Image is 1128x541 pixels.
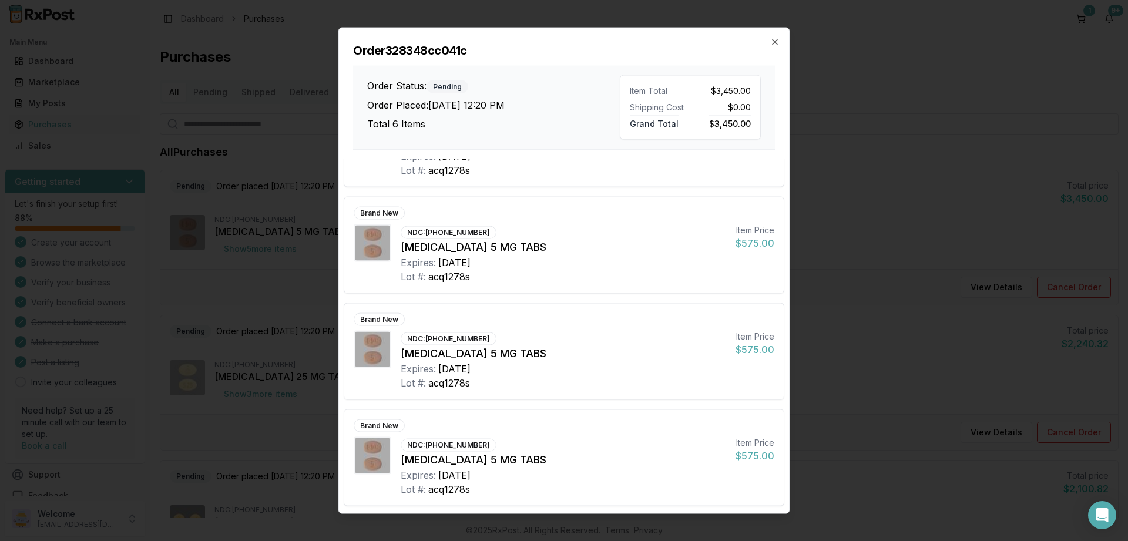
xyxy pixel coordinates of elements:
[354,312,405,325] div: Brand New
[401,163,426,177] div: Lot #:
[438,361,471,375] div: [DATE]
[401,468,436,482] div: Expires:
[367,117,620,131] h3: Total 6 Items
[353,42,775,58] h2: Order 328348cc041c
[428,163,470,177] div: acq1278s
[401,332,496,345] div: NDC: [PHONE_NUMBER]
[736,224,774,236] div: Item Price
[438,255,471,269] div: [DATE]
[711,85,751,96] span: $3,450.00
[401,438,496,451] div: NDC: [PHONE_NUMBER]
[401,451,726,468] div: [MEDICAL_DATA] 5 MG TABS
[354,206,405,219] div: Brand New
[401,482,426,496] div: Lot #:
[428,375,470,389] div: acq1278s
[401,345,726,361] div: [MEDICAL_DATA] 5 MG TABS
[428,269,470,283] div: acq1278s
[401,361,436,375] div: Expires:
[736,330,774,342] div: Item Price
[355,438,390,473] img: Eliquis 5 MG TABS
[401,375,426,389] div: Lot #:
[401,255,436,269] div: Expires:
[695,101,751,113] div: $0.00
[401,226,496,238] div: NDC: [PHONE_NUMBER]
[630,85,686,96] div: Item Total
[355,225,390,260] img: Eliquis 5 MG TABS
[401,269,426,283] div: Lot #:
[367,98,620,112] h3: Order Placed: [DATE] 12:20 PM
[355,331,390,367] img: Eliquis 5 MG TABS
[438,468,471,482] div: [DATE]
[736,342,774,356] div: $575.00
[630,115,679,128] span: Grand Total
[354,419,405,432] div: Brand New
[401,238,726,255] div: [MEDICAL_DATA] 5 MG TABS
[736,236,774,250] div: $575.00
[736,436,774,448] div: Item Price
[428,482,470,496] div: acq1278s
[630,101,686,113] div: Shipping Cost
[427,80,468,93] div: Pending
[367,79,620,93] h3: Order Status:
[709,115,751,128] span: $3,450.00
[736,448,774,462] div: $575.00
